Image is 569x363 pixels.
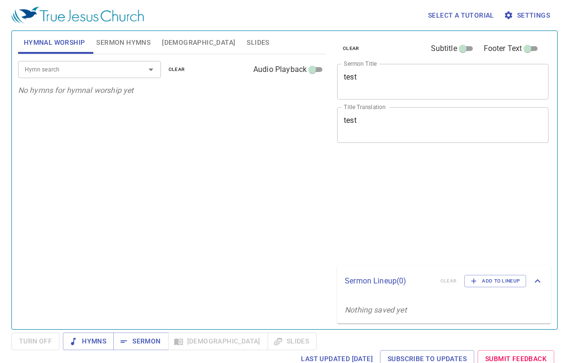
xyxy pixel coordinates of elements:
button: Hymns [63,333,114,350]
span: Hymnal Worship [24,37,85,49]
span: Add to Lineup [470,277,520,285]
img: True Jesus Church [11,7,144,24]
button: Add to Lineup [464,275,526,287]
span: Slides [247,37,269,49]
span: [DEMOGRAPHIC_DATA] [162,37,235,49]
span: Audio Playback [253,64,307,75]
span: Footer Text [484,43,522,54]
button: Settings [502,7,554,24]
i: No hymns for hymnal worship yet [18,86,134,95]
span: clear [343,44,359,53]
p: Sermon Lineup ( 0 ) [345,275,433,287]
button: Open [144,63,158,76]
button: Sermon [113,333,168,350]
span: clear [169,65,185,74]
textarea: test [344,116,542,134]
span: Sermon [121,335,160,347]
iframe: from-child [333,153,508,262]
i: Nothing saved yet [345,305,407,314]
span: Sermon Hymns [96,37,150,49]
button: Select a tutorial [424,7,498,24]
button: clear [337,43,365,54]
span: Settings [506,10,550,21]
span: Hymns [70,335,106,347]
span: Select a tutorial [428,10,494,21]
textarea: test [344,72,542,91]
span: Subtitle [431,43,457,54]
button: clear [163,64,191,75]
div: Sermon Lineup(0)clearAdd to Lineup [337,265,551,297]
